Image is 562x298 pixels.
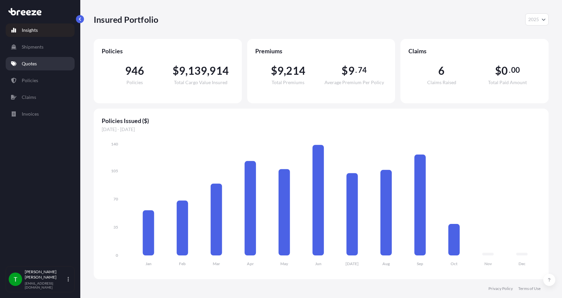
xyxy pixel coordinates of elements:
span: Claims [408,47,541,55]
p: Quotes [22,60,37,67]
span: $ [271,65,277,76]
a: Privacy Policy [488,286,513,291]
span: $ [342,65,348,76]
span: Total Paid Amount [488,80,527,85]
tspan: 140 [111,141,118,146]
tspan: 105 [111,168,118,173]
tspan: Mar [213,261,220,266]
span: [DATE] - [DATE] [102,126,541,133]
span: , [207,65,209,76]
tspan: Apr [247,261,254,266]
p: Insured Portfolio [94,14,158,25]
span: 914 [209,65,229,76]
span: Premiums [255,47,387,55]
p: Invoices [22,111,39,117]
span: Average Premium Per Policy [324,80,384,85]
tspan: Jan [146,261,152,266]
p: [EMAIL_ADDRESS][DOMAIN_NAME] [25,281,66,289]
a: Shipments [6,40,75,54]
span: 946 [125,65,145,76]
a: Invoices [6,107,75,121]
span: 139 [188,65,207,76]
span: 9 [179,65,185,76]
tspan: Aug [382,261,390,266]
tspan: 70 [113,196,118,201]
a: Insights [6,23,75,37]
span: 74 [358,67,367,73]
a: Claims [6,91,75,104]
p: Policies [22,77,38,84]
tspan: 35 [113,225,118,230]
span: T [14,276,17,283]
tspan: [DATE] [346,261,359,266]
span: 2025 [528,16,539,23]
tspan: Sep [417,261,423,266]
span: . [355,67,357,73]
span: $ [495,65,501,76]
p: Insights [22,27,38,34]
span: Policies [126,80,143,85]
span: $ [173,65,179,76]
span: Policies Issued ($) [102,117,541,125]
span: Total Cargo Value Insured [174,80,227,85]
span: 00 [511,67,520,73]
span: Policies [102,47,234,55]
span: 0 [501,65,508,76]
tspan: Nov [484,261,492,266]
tspan: 0 [116,253,118,258]
span: , [185,65,188,76]
span: Total Premiums [272,80,304,85]
span: 9 [348,65,355,76]
a: Quotes [6,57,75,70]
tspan: Oct [451,261,458,266]
button: Year Selector [525,13,549,25]
p: Claims [22,94,36,101]
span: . [509,67,510,73]
p: Shipments [22,44,43,50]
tspan: Jun [315,261,321,266]
p: [PERSON_NAME] [PERSON_NAME] [25,269,66,280]
span: 9 [277,65,284,76]
tspan: Feb [179,261,186,266]
span: , [284,65,286,76]
span: 6 [438,65,445,76]
a: Terms of Use [518,286,541,291]
tspan: Dec [519,261,526,266]
span: 214 [286,65,305,76]
a: Policies [6,74,75,87]
tspan: May [280,261,288,266]
span: Claims Raised [427,80,456,85]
